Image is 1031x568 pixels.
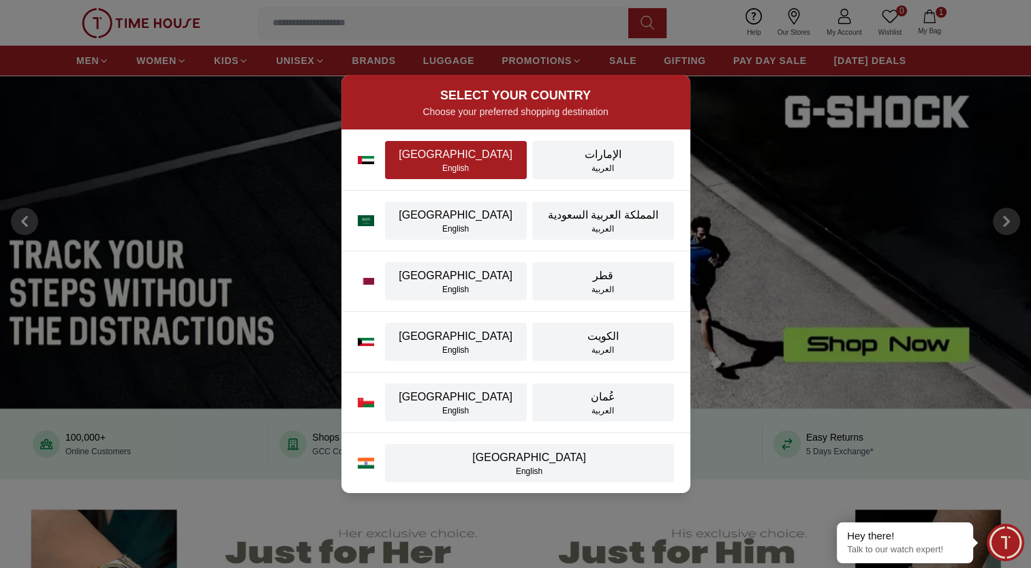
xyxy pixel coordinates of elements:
div: العربية [540,405,666,416]
div: عُمان [540,389,666,405]
button: [GEOGRAPHIC_DATA]English [385,141,527,179]
div: English [393,284,519,295]
img: India flag [358,458,374,469]
div: English [393,405,519,416]
div: [GEOGRAPHIC_DATA] [393,268,519,284]
button: الكويتالعربية [532,323,674,361]
img: Qatar flag [358,278,374,285]
div: Hey there! [847,529,963,543]
p: Talk to our watch expert! [847,544,963,556]
img: Saudi Arabia flag [358,215,374,226]
div: العربية [540,163,666,174]
div: [GEOGRAPHIC_DATA] [393,389,519,405]
button: الإماراتالعربية [532,141,674,179]
div: [GEOGRAPHIC_DATA] [393,328,519,345]
div: العربية [540,223,666,234]
button: [GEOGRAPHIC_DATA]English [385,383,527,422]
p: Choose your preferred shopping destination [358,105,674,119]
div: Chat Widget [987,524,1024,561]
img: UAE flag [358,156,374,164]
div: قطر [540,268,666,284]
div: [GEOGRAPHIC_DATA] [393,207,519,223]
button: [GEOGRAPHIC_DATA]English [385,262,527,300]
div: [GEOGRAPHIC_DATA] [393,146,519,163]
button: [GEOGRAPHIC_DATA]English [385,444,674,482]
h2: SELECT YOUR COUNTRY [358,86,674,105]
div: المملكة العربية السعودية [540,207,666,223]
div: الكويت [540,328,666,345]
img: Kuwait flag [358,338,374,346]
div: الإمارات [540,146,666,163]
div: [GEOGRAPHIC_DATA] [393,449,666,466]
div: العربية [540,345,666,356]
button: المملكة العربية السعوديةالعربية [532,202,674,240]
div: English [393,163,519,174]
img: Oman flag [358,398,374,407]
div: English [393,466,666,477]
button: عُمانالعربية [532,383,674,422]
div: English [393,345,519,356]
div: العربية [540,284,666,295]
div: English [393,223,519,234]
button: [GEOGRAPHIC_DATA]English [385,323,527,361]
button: قطرالعربية [532,262,674,300]
button: [GEOGRAPHIC_DATA]English [385,202,527,240]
